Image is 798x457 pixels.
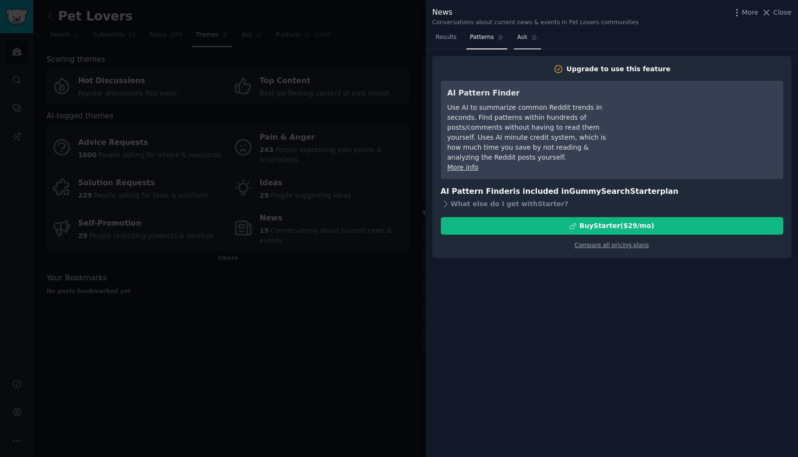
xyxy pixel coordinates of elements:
button: More [732,8,759,18]
a: More info [447,163,478,171]
div: Buy Starter ($ 29 /mo ) [579,221,654,231]
span: Ask [517,33,528,42]
div: Use AI to summarize common Reddit trends in seconds. Find patterns within hundreds of posts/comme... [447,103,621,162]
div: What else do I get with Starter ? [441,197,783,210]
span: Results [436,33,456,42]
a: Compare all pricing plans [575,242,649,248]
span: GummySearch Starter [569,187,660,196]
span: Patterns [470,33,494,42]
h3: AI Pattern Finder is included in plan [441,186,783,198]
a: Patterns [466,30,507,49]
div: Upgrade to use this feature [567,64,671,74]
span: More [742,8,759,18]
h3: AI Pattern Finder [447,87,621,99]
a: Ask [514,30,541,49]
span: Close [773,8,791,18]
a: Results [432,30,460,49]
iframe: YouTube video player [634,87,777,159]
button: BuyStarter($29/mo) [441,217,783,235]
div: News [432,7,638,19]
div: Conversations about current news & events in Pet Lovers communities [432,19,638,27]
button: Close [761,8,791,18]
